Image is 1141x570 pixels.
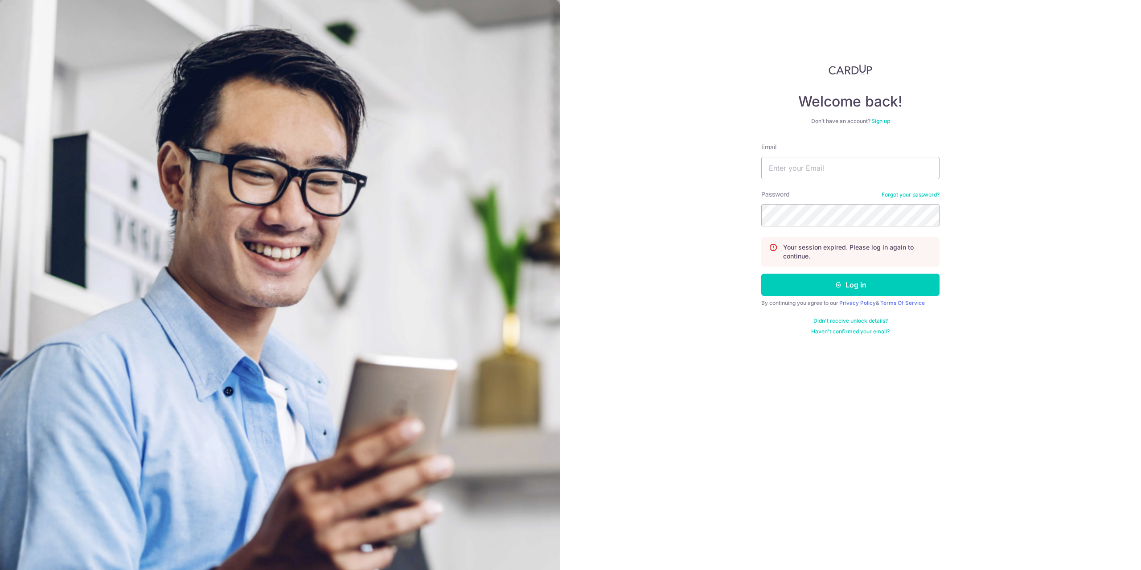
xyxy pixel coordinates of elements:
[761,299,940,307] div: By continuing you agree to our &
[813,317,888,324] a: Didn't receive unlock details?
[880,299,925,306] a: Terms Of Service
[882,191,940,198] a: Forgot your password?
[811,328,890,335] a: Haven't confirmed your email?
[761,143,776,152] label: Email
[829,64,872,75] img: CardUp Logo
[783,243,932,261] p: Your session expired. Please log in again to continue.
[761,118,940,125] div: Don’t have an account?
[761,274,940,296] button: Log in
[761,93,940,111] h4: Welcome back!
[839,299,876,306] a: Privacy Policy
[761,190,790,199] label: Password
[871,118,890,124] a: Sign up
[761,157,940,179] input: Enter your Email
